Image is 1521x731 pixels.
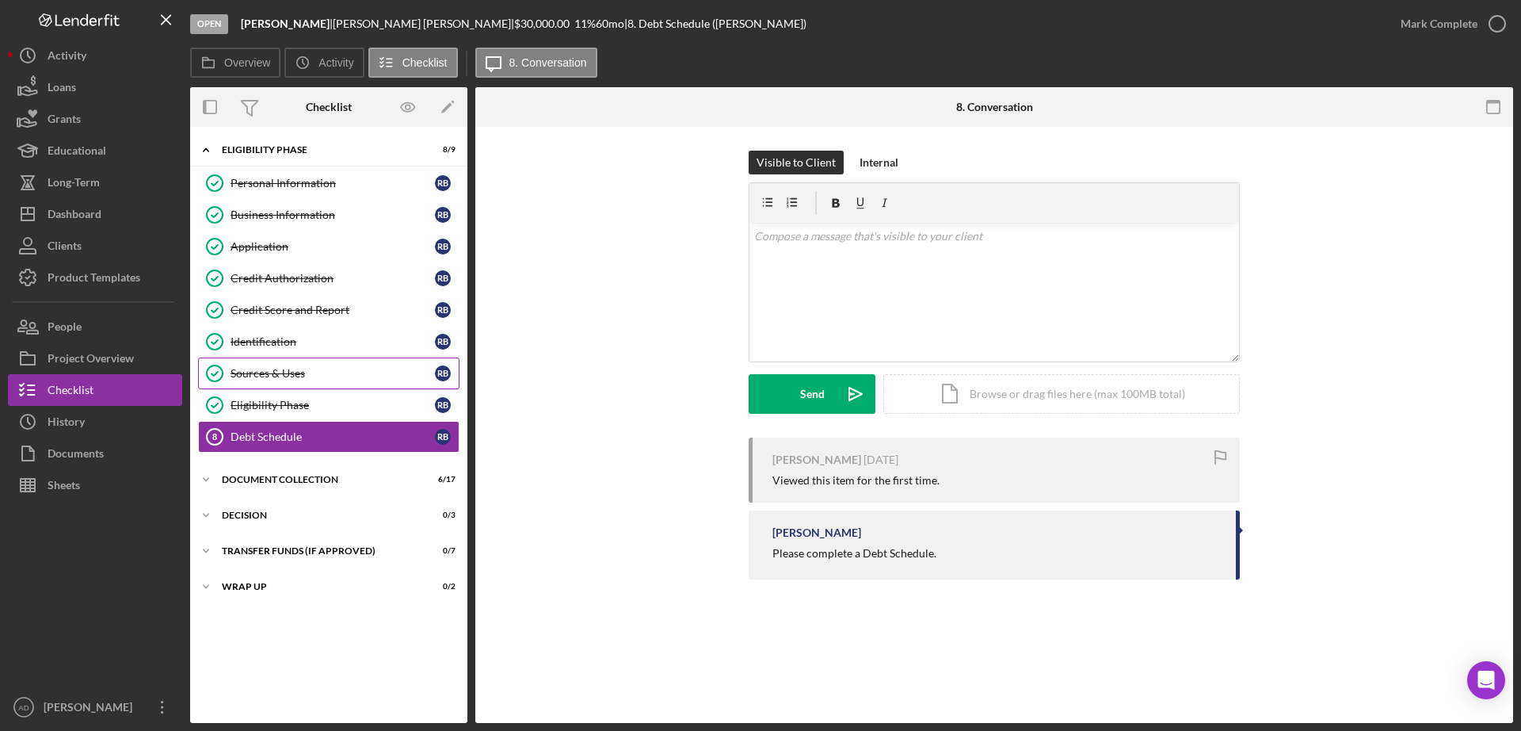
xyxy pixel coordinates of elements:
[8,230,182,262] button: Clients
[435,270,451,286] div: R B
[222,546,416,556] div: Transfer Funds (If Approved)
[852,151,906,174] button: Internal
[231,240,435,253] div: Application
[198,358,459,389] a: Sources & UsesRB
[231,367,435,380] div: Sources & Uses
[772,474,940,487] div: Viewed this item for the first time.
[427,475,456,484] div: 6 / 17
[8,262,182,293] button: Product Templates
[333,17,514,30] div: [PERSON_NAME] [PERSON_NAME] |
[231,431,435,443] div: Debt Schedule
[231,399,435,411] div: Eligibility Phase
[757,151,836,174] div: Visible to Client
[8,198,182,230] button: Dashboard
[435,429,451,445] div: R B
[48,40,86,75] div: Activity
[772,454,861,466] div: [PERSON_NAME]
[435,365,451,381] div: R B
[222,511,416,520] div: Decision
[749,151,844,174] button: Visible to Client
[8,438,182,469] button: Documents
[863,454,898,466] time: 2025-08-14 23:25
[198,294,459,326] a: Credit Score and ReportRB
[8,166,182,198] button: Long-Term
[48,230,82,266] div: Clients
[48,374,93,410] div: Checklist
[1401,8,1477,40] div: Mark Complete
[8,40,182,71] button: Activity
[8,343,182,374] button: Project Overview
[18,703,29,712] text: AD
[368,48,458,78] button: Checklist
[48,262,140,297] div: Product Templates
[8,311,182,343] a: People
[190,48,280,78] button: Overview
[198,326,459,358] a: IdentificationRB
[224,56,270,69] label: Overview
[48,469,80,505] div: Sheets
[772,547,936,560] div: Please complete a Debt Schedule.
[231,177,435,189] div: Personal Information
[514,17,574,30] div: $30,000.00
[198,389,459,421] a: Eligibility PhaseRB
[306,101,352,113] div: Checklist
[231,209,435,221] div: Business Information
[48,71,76,107] div: Loans
[435,334,451,350] div: R B
[8,406,182,438] button: History
[427,582,456,591] div: 0 / 2
[1467,661,1505,699] div: Open Intercom Messenger
[198,262,459,294] a: Credit AuthorizationRB
[624,17,806,30] div: | 8. Debt Schedule ([PERSON_NAME])
[48,103,81,139] div: Grants
[1385,8,1513,40] button: Mark Complete
[435,175,451,191] div: R B
[8,135,182,166] button: Educational
[241,17,333,30] div: |
[231,335,435,348] div: Identification
[402,56,448,69] label: Checklist
[198,199,459,231] a: Business InformationRB
[8,374,182,406] button: Checklist
[40,691,143,727] div: [PERSON_NAME]
[198,231,459,262] a: ApplicationRB
[241,17,330,30] b: [PERSON_NAME]
[800,374,825,414] div: Send
[427,145,456,155] div: 8 / 9
[574,17,596,30] div: 11 %
[772,526,861,539] div: [PERSON_NAME]
[8,103,182,135] button: Grants
[435,397,451,413] div: R B
[427,511,456,520] div: 0 / 3
[212,432,217,442] tspan: 8
[48,311,82,346] div: People
[198,421,459,453] a: 8Debt ScheduleRB
[749,374,875,414] button: Send
[435,302,451,318] div: R B
[956,101,1033,113] div: 8. Conversation
[222,145,416,155] div: Eligibility Phase
[8,71,182,103] button: Loans
[48,406,85,442] div: History
[475,48,597,78] button: 8. Conversation
[427,546,456,556] div: 0 / 7
[8,691,182,723] button: AD[PERSON_NAME]
[48,135,106,170] div: Educational
[222,582,416,591] div: Wrap Up
[435,239,451,255] div: R B
[318,56,353,69] label: Activity
[48,438,104,473] div: Documents
[860,151,898,174] div: Internal
[190,14,228,34] div: Open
